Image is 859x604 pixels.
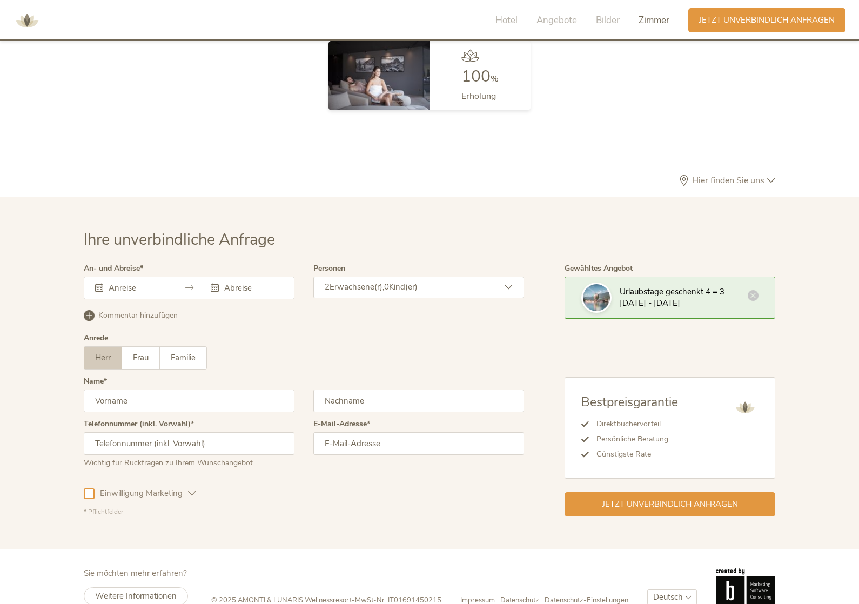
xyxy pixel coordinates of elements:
input: Telefonnummer (inkl. Vorwahl) [84,432,294,455]
span: 0 [384,281,389,292]
span: Herr [95,352,111,363]
div: Anrede [84,334,108,342]
span: Einwilligung Marketing [95,488,188,499]
label: E-Mail-Adresse [313,420,370,428]
span: Jetzt unverbindlich anfragen [699,15,835,26]
li: Persönliche Beratung [589,432,678,447]
span: [DATE] - [DATE] [620,298,680,308]
span: Kind(er) [389,281,418,292]
a: AMONTI & LUNARIS Wellnessresort [11,16,43,24]
div: * Pflichtfelder [84,507,524,516]
img: AMONTI & LUNARIS Wellnessresort [11,4,43,37]
input: Abreise [222,283,283,293]
span: % [491,73,499,85]
label: An- und Abreise [84,265,143,272]
input: E-Mail-Adresse [313,432,524,455]
span: Weitere Informationen [95,590,177,601]
label: Personen [313,265,345,272]
span: Sie möchten mehr erfahren? [84,568,187,579]
span: 2 [325,281,330,292]
span: Gewähltes Angebot [565,263,633,273]
span: Jetzt unverbindlich anfragen [602,499,738,510]
span: Urlaubstage geschenkt 4 = 3 [620,286,724,297]
span: Bilder [596,14,620,26]
li: Direktbuchervorteil [589,417,678,432]
span: Familie [171,352,196,363]
span: Frau [133,352,149,363]
input: Nachname [313,390,524,412]
div: Wichtig für Rückfragen zu Ihrem Wunschangebot [84,455,294,468]
span: Zimmer [639,14,669,26]
input: Vorname [84,390,294,412]
span: 100 [461,65,491,88]
span: Kommentar hinzufügen [98,310,178,321]
span: Angebote [536,14,577,26]
span: Bestpreisgarantie [581,394,678,411]
label: Name [84,378,107,385]
input: Anreise [106,283,167,293]
span: Ihre unverbindliche Anfrage [84,229,275,250]
span: Hier finden Sie uns [689,176,767,185]
img: AMONTI & LUNARIS Wellnessresort [732,394,759,421]
span: Erholung [461,90,496,102]
span: Erwachsene(r), [330,281,384,292]
span: Hotel [495,14,518,26]
img: Ihre unverbindliche Anfrage [583,284,610,311]
label: Telefonnummer (inkl. Vorwahl) [84,420,194,428]
li: Günstigste Rate [589,447,678,462]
